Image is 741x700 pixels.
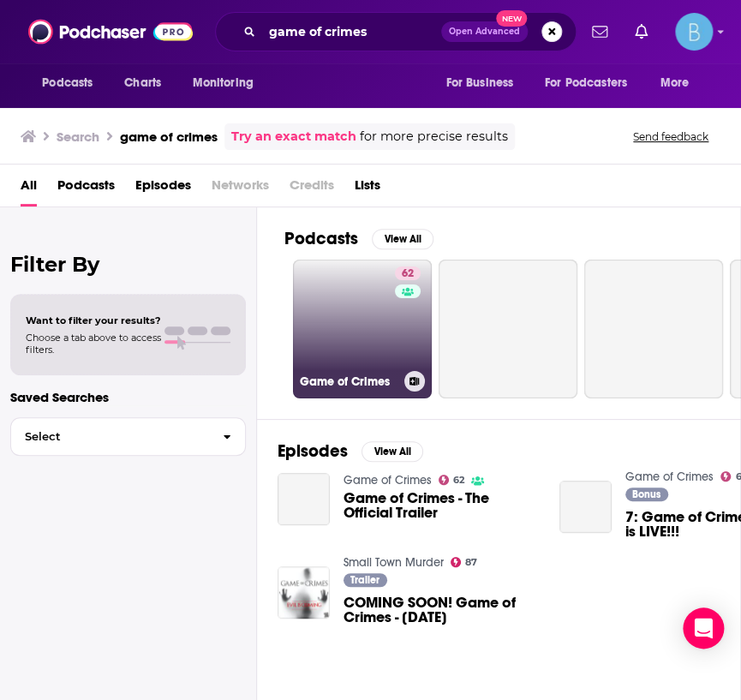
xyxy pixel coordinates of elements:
span: COMING SOON! Game of Crimes - [DATE] [344,595,539,625]
span: More [660,71,690,95]
span: 87 [465,559,477,566]
a: Show notifications dropdown [585,17,614,46]
h3: Game of Crimes [300,374,397,389]
div: Open Intercom Messenger [683,607,724,649]
a: 62 [439,475,465,485]
a: 7: Game of Crimes Patreon is LIVE!!! [559,481,612,533]
button: open menu [433,67,535,99]
img: COMING SOON! Game of Crimes - 6/28/2021 [278,566,330,619]
button: View All [362,441,423,462]
a: Small Town Murder [344,555,444,570]
span: Charts [124,71,161,95]
img: Podchaser - Follow, Share and Rate Podcasts [28,15,193,48]
a: 62Game of Crimes [293,260,432,398]
a: 87 [451,557,478,567]
h2: Podcasts [284,228,358,249]
span: Trailer [350,575,379,585]
span: For Business [445,71,513,95]
span: New [496,10,527,27]
span: Want to filter your results? [26,314,161,326]
span: Choose a tab above to access filters. [26,332,161,356]
button: open menu [534,67,652,99]
button: open menu [648,67,711,99]
h2: Episodes [278,440,348,462]
a: Game of Crimes [625,470,714,484]
span: Logged in as BLASTmedia [675,13,713,51]
a: All [21,171,37,206]
span: for more precise results [360,127,508,147]
span: Networks [212,171,269,206]
a: 62 [395,266,421,280]
h3: Search [57,129,99,145]
input: Search podcasts, credits, & more... [262,18,441,45]
a: EpisodesView All [278,440,423,462]
button: open menu [30,67,115,99]
button: open menu [180,67,275,99]
a: Game of Crimes - The Official Trailer [278,473,330,525]
a: Lists [355,171,380,206]
span: Credits [290,171,334,206]
button: Show profile menu [675,13,713,51]
button: Send feedback [628,129,714,144]
span: Podcasts [42,71,93,95]
span: For Podcasters [545,71,627,95]
a: Try an exact match [231,127,356,147]
a: COMING SOON! Game of Crimes - 6/28/2021 [344,595,539,625]
span: Select [11,431,209,442]
span: Open Advanced [449,27,520,36]
button: View All [372,229,433,249]
button: Open AdvancedNew [441,21,528,42]
button: Select [10,417,246,456]
a: Game of Crimes [344,473,432,488]
span: 62 [453,476,464,484]
span: Bonus [632,489,660,500]
div: Search podcasts, credits, & more... [215,12,577,51]
h3: game of crimes [120,129,218,145]
img: User Profile [675,13,713,51]
a: PodcastsView All [284,228,433,249]
a: Game of Crimes - The Official Trailer [344,491,539,520]
p: Saved Searches [10,389,246,405]
a: Show notifications dropdown [628,17,654,46]
h2: Filter By [10,252,246,277]
a: Episodes [135,171,191,206]
a: Charts [113,67,171,99]
span: 62 [402,266,414,283]
span: Monitoring [192,71,253,95]
a: Podcasts [57,171,115,206]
